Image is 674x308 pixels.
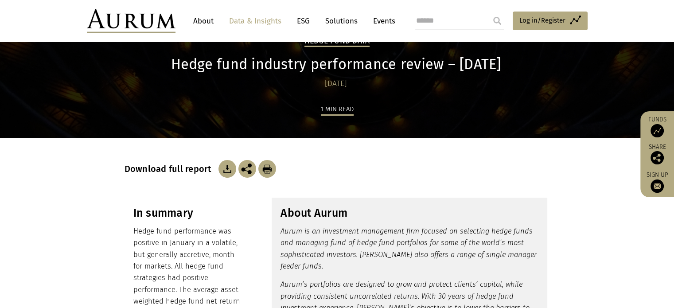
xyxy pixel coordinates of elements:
a: Events [369,13,395,29]
img: Sign up to our newsletter [651,179,664,193]
h3: In summary [133,207,244,220]
a: ESG [292,13,314,29]
a: Log in/Register [513,12,588,30]
h3: About Aurum [281,207,538,220]
div: 1 min read [321,104,354,116]
a: Funds [645,116,670,137]
div: [DATE] [125,78,548,90]
a: Sign up [645,171,670,193]
img: Share this post [651,151,664,164]
img: Access Funds [651,124,664,137]
h1: Hedge fund industry performance review – [DATE] [125,56,548,73]
img: Download Article [258,160,276,178]
img: Download Article [218,160,236,178]
div: Share [645,144,670,164]
h3: Download full report [125,164,216,174]
a: About [189,13,218,29]
img: Aurum [87,9,175,33]
input: Submit [488,12,506,30]
h2: Hedge Fund Data [304,36,370,47]
a: Solutions [321,13,362,29]
em: Aurum is an investment management firm focused on selecting hedge funds and managing fund of hedg... [281,227,537,270]
span: Log in/Register [519,15,565,26]
img: Share this post [238,160,256,178]
a: Data & Insights [225,13,286,29]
